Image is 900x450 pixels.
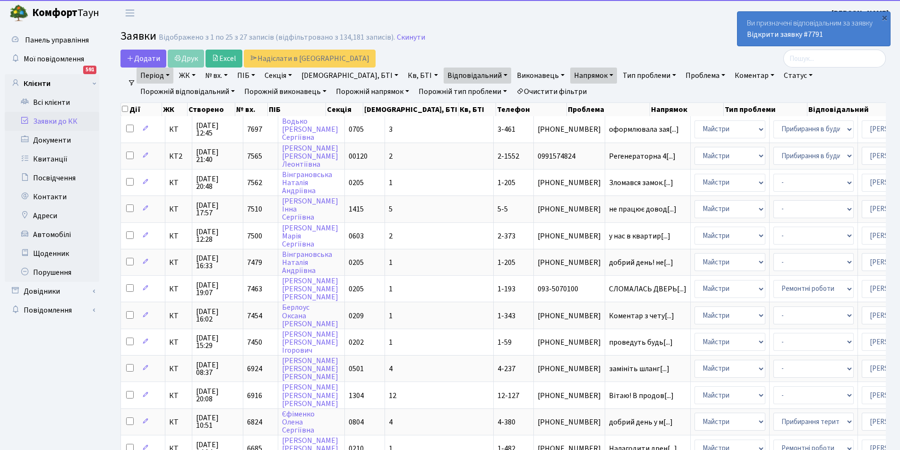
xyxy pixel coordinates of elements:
[5,187,99,206] a: Контакти
[247,178,262,188] span: 7562
[196,228,239,243] span: [DATE] 12:28
[196,361,239,376] span: [DATE] 08:37
[538,232,601,240] span: [PHONE_NUMBER]
[169,392,188,399] span: КТ
[282,356,338,382] a: [PERSON_NAME][PERSON_NAME][PERSON_NAME]
[497,391,519,401] span: 12-127
[169,126,188,133] span: КТ
[247,337,262,348] span: 7450
[389,311,393,321] span: 1
[121,103,162,116] th: Дії
[282,303,338,329] a: БерлоусОксана[PERSON_NAME]
[282,170,332,196] a: ВінграновськаНаталіяАндріївна
[389,257,393,268] span: 1
[682,68,729,84] a: Проблема
[609,257,673,268] span: добрий день! не[...]
[247,257,262,268] span: 7479
[5,112,99,131] a: Заявки до КК
[737,12,890,46] div: Ви призначені відповідальним за заявку
[349,391,364,401] span: 1304
[538,365,601,373] span: [PHONE_NUMBER]
[282,249,332,276] a: ВінграновськаНаталіяАндріївна
[169,232,188,240] span: КТ
[5,263,99,282] a: Порушення
[831,8,889,19] a: [PERSON_NAME]
[282,382,338,409] a: [PERSON_NAME][PERSON_NAME][PERSON_NAME]
[609,284,686,294] span: СЛОМАЛАСЬ ДВЕРЬ[...]
[5,93,99,112] a: Всі клієнти
[389,204,393,214] span: 5
[497,284,515,294] span: 1-193
[497,311,515,321] span: 1-343
[609,417,673,427] span: добрий день у м[...]
[5,74,99,93] a: Клієнти
[196,202,239,217] span: [DATE] 17:57
[5,225,99,244] a: Автомобілі
[247,417,262,427] span: 6824
[127,53,160,64] span: Додати
[196,414,239,429] span: [DATE] 10:51
[247,391,262,401] span: 6916
[459,103,496,116] th: Кв, БТІ
[169,179,188,187] span: КТ
[282,276,338,302] a: [PERSON_NAME][PERSON_NAME][PERSON_NAME]
[397,33,425,42] a: Скинути
[497,257,515,268] span: 1-205
[567,103,650,116] th: Проблема
[196,334,239,349] span: [DATE] 15:29
[619,68,680,84] a: Тип проблеми
[120,28,156,44] span: Заявки
[5,150,99,169] a: Квитанції
[389,337,393,348] span: 1
[609,337,673,348] span: проведуть будь[...]
[783,50,886,68] input: Пошук...
[282,409,315,435] a: ЄфіменкоОленаСергіївна
[196,281,239,297] span: [DATE] 19:07
[538,126,601,133] span: [PHONE_NUMBER]
[159,33,395,42] div: Відображено з 1 по 25 з 27 записів (відфільтровано з 134,181 записів).
[349,284,364,294] span: 0205
[538,205,601,213] span: [PHONE_NUMBER]
[169,205,188,213] span: КТ
[349,417,364,427] span: 0804
[609,124,679,135] span: оформлювала зая[...]
[240,84,330,100] a: Порожній виконавець
[137,84,239,100] a: Порожній відповідальний
[169,259,188,266] span: КТ
[196,308,239,323] span: [DATE] 16:02
[298,68,402,84] a: [DEMOGRAPHIC_DATA], БТІ
[609,311,674,321] span: Коментар з чету[...]
[389,417,393,427] span: 4
[609,151,676,161] span: Регенераторна 4[...]
[196,255,239,270] span: [DATE] 16:33
[349,124,364,135] span: 0705
[538,392,601,399] span: [PHONE_NUMBER]
[538,259,601,266] span: [PHONE_NUMBER]
[349,231,364,241] span: 0603
[363,103,459,116] th: [DEMOGRAPHIC_DATA], БТІ
[282,329,338,356] a: [PERSON_NAME][PERSON_NAME]Ігорович
[5,206,99,225] a: Адреси
[169,285,188,293] span: КТ
[25,35,89,45] span: Панель управління
[247,231,262,241] span: 7500
[5,31,99,50] a: Панель управління
[497,231,515,241] span: 2-373
[169,312,188,320] span: КТ
[349,151,368,161] span: 00120
[5,282,99,301] a: Довідники
[389,231,393,241] span: 2
[538,179,601,187] span: [PHONE_NUMBER]
[196,388,239,403] span: [DATE] 20:08
[389,151,393,161] span: 2
[282,143,338,170] a: [PERSON_NAME][PERSON_NAME]Леонтіївна
[404,68,441,84] a: Кв, БТІ
[497,151,519,161] span: 2-1552
[538,153,601,160] span: 0991574824
[326,103,363,116] th: Секція
[415,84,511,100] a: Порожній тип проблеми
[9,4,28,23] img: logo.png
[32,5,99,21] span: Таун
[496,103,567,116] th: Телефон
[497,204,508,214] span: 5-5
